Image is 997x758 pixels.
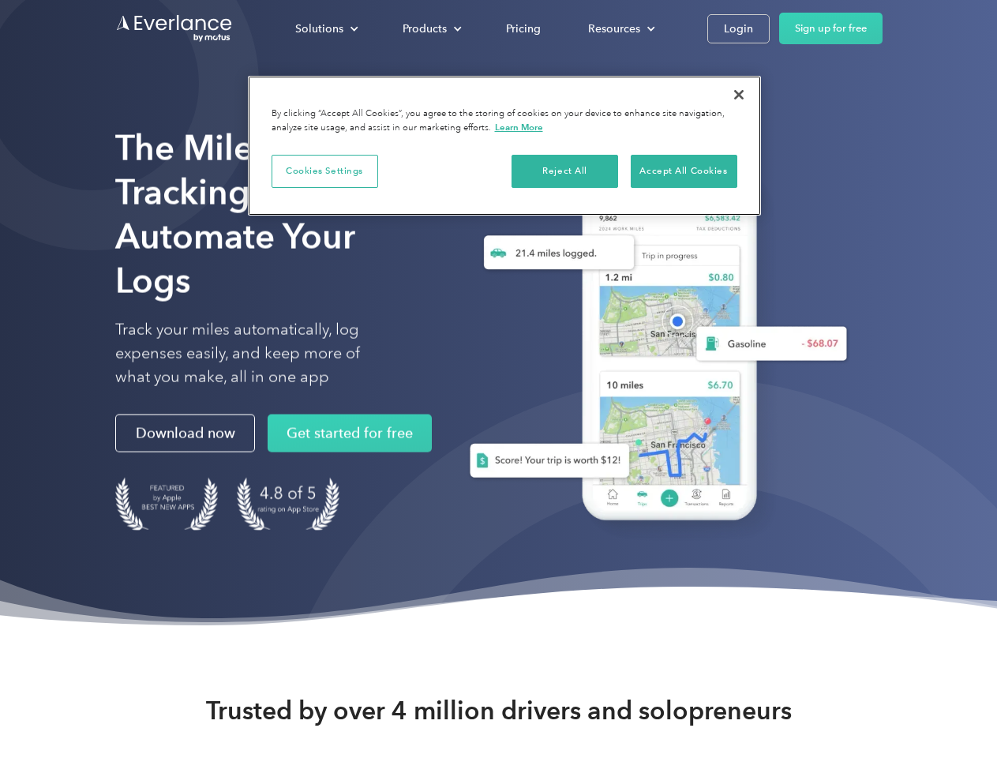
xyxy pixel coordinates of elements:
div: Privacy [248,76,761,216]
a: Get started for free [268,415,432,452]
strong: Trusted by over 4 million drivers and solopreneurs [206,695,792,726]
div: Products [403,19,447,39]
div: Pricing [506,19,541,39]
a: Go to homepage [115,13,234,43]
p: Track your miles automatically, log expenses easily, and keep more of what you make, all in one app [115,318,397,389]
div: Cookie banner [248,76,761,216]
a: More information about your privacy, opens in a new tab [495,122,543,133]
img: Everlance, mileage tracker app, expense tracking app [444,150,860,544]
button: Reject All [512,155,618,188]
div: By clicking “Accept All Cookies”, you agree to the storing of cookies on your device to enhance s... [272,107,737,135]
a: Download now [115,415,255,452]
div: Products [387,15,474,43]
button: Accept All Cookies [631,155,737,188]
div: Resources [588,19,640,39]
div: Solutions [295,19,343,39]
a: Sign up for free [779,13,883,44]
img: Badge for Featured by Apple Best New Apps [115,478,218,531]
button: Close [722,77,756,112]
div: Solutions [279,15,371,43]
button: Cookies Settings [272,155,378,188]
div: Resources [572,15,668,43]
a: Pricing [490,15,557,43]
img: 4.9 out of 5 stars on the app store [237,478,339,531]
a: Login [707,14,770,43]
div: Login [724,19,753,39]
